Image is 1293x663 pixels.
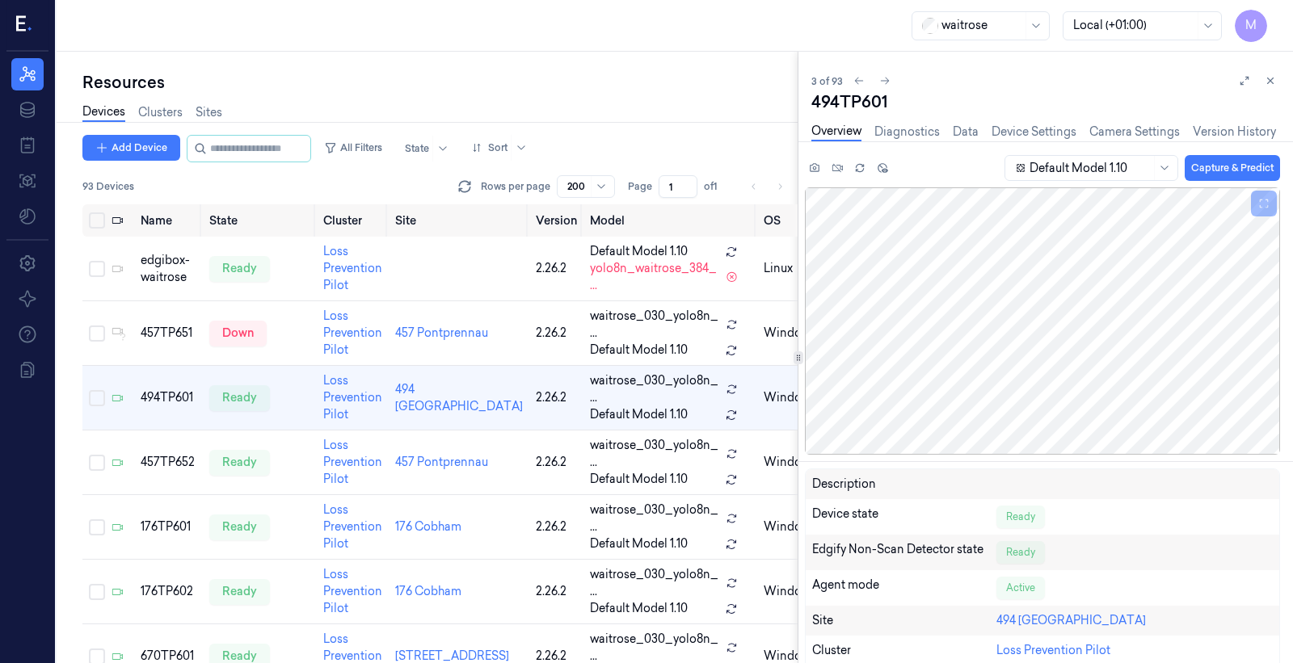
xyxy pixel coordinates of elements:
div: Device state [812,506,996,528]
a: Loss Prevention Pilot [323,502,382,551]
div: 2.26.2 [536,583,577,600]
div: edgibox-waitrose [141,252,196,286]
a: Loss Prevention Pilot [323,567,382,615]
a: Overview [811,123,861,141]
span: waitrose_030_yolo8n_ ... [590,372,719,406]
p: windows [764,583,816,600]
div: 457TP651 [141,325,196,342]
div: Resources [82,71,798,94]
div: ready [209,385,270,411]
span: 93 Devices [82,179,134,194]
div: ready [209,256,270,282]
div: Ready [996,506,1045,528]
div: 494TP601 [811,90,1280,113]
div: Ready [996,541,1045,564]
p: linux [764,260,816,277]
div: ready [209,514,270,540]
a: Loss Prevention Pilot [323,373,382,422]
th: Version [529,204,583,237]
div: 494TP601 [141,389,196,406]
p: windows [764,454,816,471]
a: 457 Pontprennau [395,455,488,469]
a: Clusters [138,104,183,121]
a: Camera Settings [1089,124,1180,141]
button: Select row [89,325,105,342]
span: Default Model 1.10 [590,342,688,359]
button: Add Device [82,135,180,161]
a: Loss Prevention Pilot [996,643,1110,657]
span: waitrose_030_yolo8n_ ... [590,308,719,342]
a: Sites [196,104,222,121]
a: Loss Prevention Pilot [323,308,382,357]
a: [STREET_ADDRESS] [395,648,509,663]
span: Default Model 1.10 [590,471,688,488]
span: yolo8n_waitrose_384_ ... [590,260,719,294]
div: 176TP601 [141,518,196,535]
span: Default Model 1.10 [590,600,688,617]
div: ready [209,450,270,476]
a: Loss Prevention Pilot [323,438,382,486]
th: State [203,204,317,237]
button: Capture & Predict [1185,155,1280,181]
button: Select row [89,261,105,277]
span: of 1 [704,179,730,194]
a: 494 [GEOGRAPHIC_DATA] [395,382,523,413]
span: Page [628,179,652,194]
div: ready [209,579,270,605]
button: All Filters [318,135,389,161]
a: Device Settings [992,124,1076,141]
p: windows [764,389,816,406]
div: 176TP602 [141,583,196,600]
span: Default Model 1.10 [590,406,688,423]
p: windows [764,325,816,342]
a: Diagnostics [874,124,940,141]
a: Version History [1193,124,1276,141]
th: Model [583,204,757,237]
div: Site [812,612,996,629]
button: Select all [89,212,105,229]
a: 176 Cobham [395,519,461,534]
button: M [1235,10,1267,42]
th: Name [134,204,203,237]
span: waitrose_030_yolo8n_ ... [590,501,719,535]
div: Cluster [812,642,996,659]
th: Site [389,204,529,237]
nav: pagination [743,175,791,198]
div: 2.26.2 [536,260,577,277]
span: waitrose_030_yolo8n_ ... [590,566,719,600]
span: Default Model 1.10 [590,535,688,552]
div: down [209,321,267,346]
span: Default Model 1.10 [590,243,688,260]
div: 2.26.2 [536,389,577,406]
span: waitrose_030_yolo8n_ ... [590,437,719,471]
a: 457 Pontprennau [395,325,488,340]
th: OS [757,204,823,237]
a: Loss Prevention Pilot [323,244,382,292]
a: 176 Cobham [395,584,461,598]
button: Select row [89,519,105,535]
div: 2.26.2 [536,518,577,535]
a: Data [953,124,979,141]
th: Cluster [317,204,389,237]
span: 3 of 93 [811,74,843,88]
button: Select row [89,584,105,600]
button: Select row [89,455,105,471]
p: Rows per page [481,179,550,194]
a: 494 [GEOGRAPHIC_DATA] [996,613,1146,627]
div: 457TP652 [141,454,196,471]
a: Devices [82,103,125,122]
div: Edgify Non-Scan Detector state [812,541,996,564]
div: 2.26.2 [536,325,577,342]
button: Select row [89,390,105,406]
div: Description [812,476,996,493]
div: Active [996,577,1045,599]
p: windows [764,518,816,535]
div: Agent mode [812,577,996,599]
div: 2.26.2 [536,454,577,471]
